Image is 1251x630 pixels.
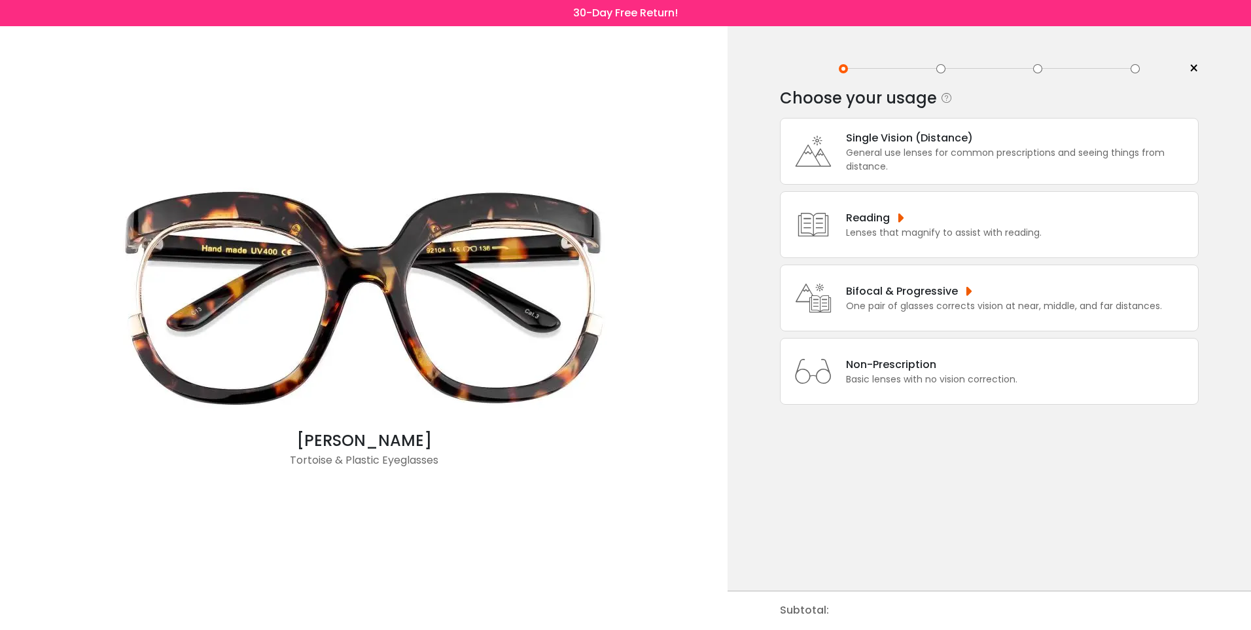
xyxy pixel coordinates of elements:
[780,591,836,629] div: Subtotal:
[846,299,1162,313] div: One pair of glasses corrects vision at near, middle, and far distances.
[846,283,1162,299] div: Bifocal & Progressive
[846,130,1191,146] div: Single Vision (Distance)
[102,429,625,453] div: [PERSON_NAME]
[846,356,1017,373] div: Non-Prescription
[846,226,1042,240] div: Lenses that magnify to assist with reading.
[1189,59,1199,79] span: ×
[102,167,625,429] img: Tortoise Johnson - Plastic Eyeglasses
[102,453,625,479] div: Tortoise & Plastic Eyeglasses
[1179,59,1199,79] a: ×
[780,85,937,111] div: Choose your usage
[846,146,1191,174] div: General use lenses for common prescriptions and seeing things from distance.
[846,210,1042,226] div: Reading
[846,373,1017,386] div: Basic lenses with no vision correction.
